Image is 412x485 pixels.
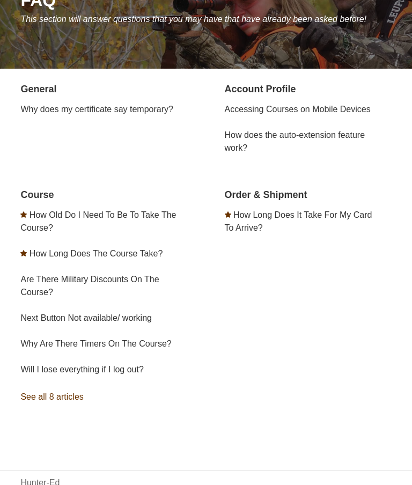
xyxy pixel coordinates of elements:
[225,211,231,218] svg: Promoted article
[225,210,372,232] a: How Long Does It Take For My Card To Arrive?
[20,339,171,348] a: Why Are There Timers On The Course?
[225,130,365,152] a: How does the auto-extension feature work?
[20,189,54,200] a: Course
[20,13,391,26] p: This section will answer questions that you may have that have already been asked before!
[225,189,307,200] a: Order & Shipment
[20,275,159,297] a: Are There Military Discounts On The Course?
[20,250,27,256] svg: Promoted article
[20,365,143,374] a: Will I lose everything if I log out?
[20,313,152,322] a: Next Button Not available/ working
[225,105,371,114] a: Accessing Courses on Mobile Devices
[20,210,176,232] a: How Old Do I Need To Be To Take The Course?
[20,105,173,114] a: Why does my certificate say temporary?
[20,211,27,218] svg: Promoted article
[225,84,296,94] a: Account Profile
[20,383,187,411] a: See all 8 articles
[30,249,163,258] a: How Long Does The Course Take?
[20,84,56,94] a: General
